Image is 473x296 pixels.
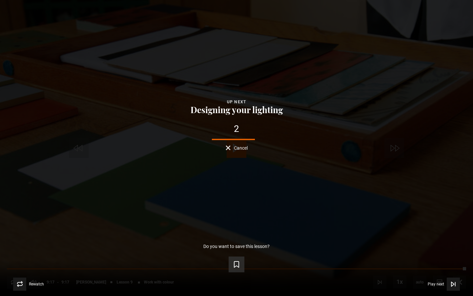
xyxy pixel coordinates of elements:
[11,124,462,134] div: 2
[13,278,44,291] button: Rewatch
[428,282,444,286] span: Play next
[203,244,270,249] p: Do you want to save this lesson?
[189,105,285,114] button: Designing your lighting
[29,282,44,286] span: Rewatch
[226,145,248,150] button: Cancel
[11,99,462,105] div: Up next
[428,278,460,291] button: Play next
[234,146,248,150] span: Cancel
